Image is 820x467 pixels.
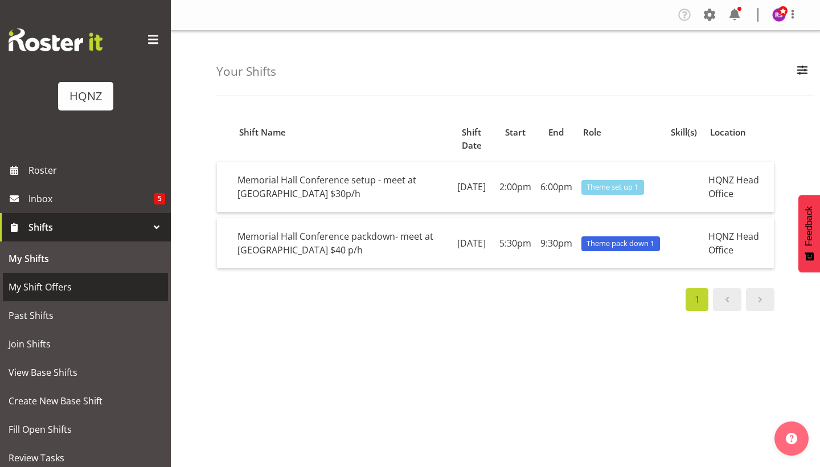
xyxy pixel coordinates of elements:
button: Feedback - Show survey [798,195,820,272]
img: Rosterit website logo [9,28,102,51]
span: Roster [28,162,165,179]
span: Create New Base Shift [9,392,162,409]
td: Memorial Hall Conference packdown- meet at [GEOGRAPHIC_DATA] $40 p/h [233,218,449,268]
span: Past Shifts [9,307,162,324]
button: Filter Employees [790,59,814,84]
span: Review Tasks [9,449,162,466]
span: View Base Shifts [9,364,162,381]
span: Theme set up 1 [587,182,638,192]
span: Start [505,126,526,139]
span: Theme pack down 1 [587,238,654,249]
a: My Shifts [3,244,168,273]
td: 6:00pm [536,162,577,212]
td: Memorial Hall Conference setup - meet at [GEOGRAPHIC_DATA] $30p/h [233,162,449,212]
span: Join Shifts [9,335,162,353]
span: Role [583,126,601,139]
a: My Shift Offers [3,273,168,301]
span: My Shift Offers [9,278,162,296]
td: [DATE] [449,218,495,268]
div: HQNZ [69,88,102,105]
a: View Base Shifts [3,358,168,387]
span: 5 [154,193,165,204]
a: Join Shifts [3,330,168,358]
a: Create New Base Shift [3,387,168,415]
h4: Your Shifts [216,65,276,78]
span: Fill Open Shifts [9,421,162,438]
span: Shift Date [455,126,488,152]
img: rebecca-shaw5948.jpg [772,8,786,22]
td: [DATE] [449,162,495,212]
span: My Shifts [9,250,162,267]
td: HQNZ Head Office [704,162,774,212]
a: Fill Open Shifts [3,415,168,444]
span: Location [710,126,746,139]
span: Feedback [804,206,814,246]
span: Inbox [28,190,154,207]
td: 5:30pm [495,218,536,268]
span: End [548,126,564,139]
span: Shift Name [239,126,286,139]
span: Shifts [28,219,148,236]
a: Past Shifts [3,301,168,330]
td: HQNZ Head Office [704,218,774,268]
td: 2:00pm [495,162,536,212]
span: Skill(s) [671,126,697,139]
img: help-xxl-2.png [786,433,797,444]
td: 9:30pm [536,218,577,268]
